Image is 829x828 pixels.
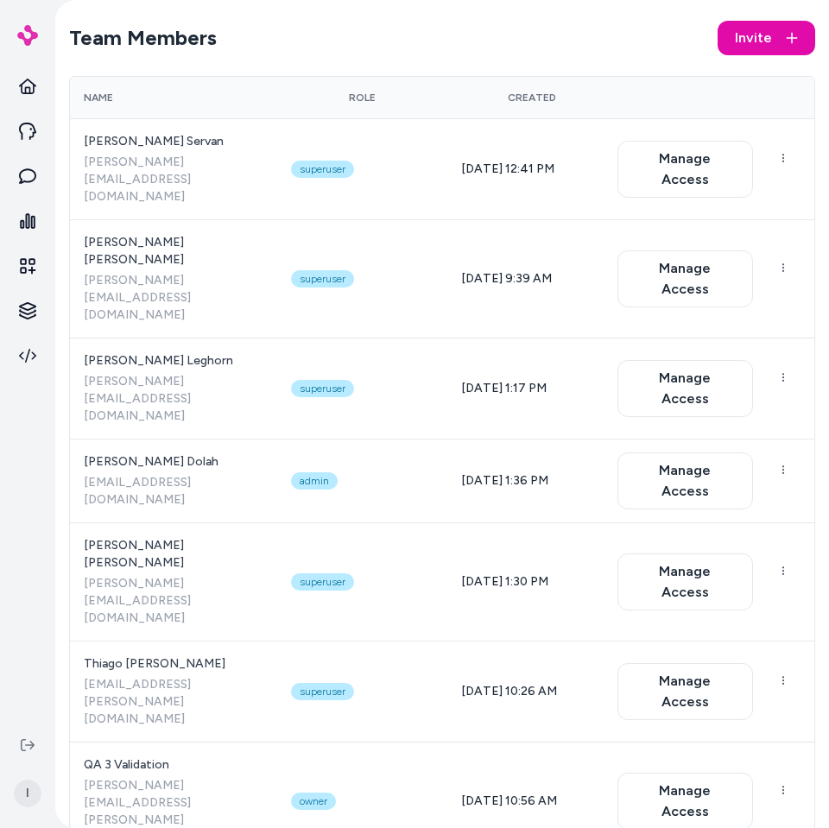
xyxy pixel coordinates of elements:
span: [PERSON_NAME] Leghorn [84,352,263,370]
span: [PERSON_NAME] [PERSON_NAME] [84,234,263,269]
span: [DATE] 10:26 AM [461,684,557,698]
span: [PERSON_NAME][EMAIL_ADDRESS][DOMAIN_NAME] [84,373,263,425]
span: [DATE] 12:41 PM [461,161,554,176]
button: Invite [718,21,815,55]
span: [PERSON_NAME][EMAIL_ADDRESS][DOMAIN_NAME] [84,272,263,324]
img: alby Logo [17,25,38,46]
button: Manage Access [617,663,753,720]
div: superuser [291,270,354,288]
span: I [14,780,41,807]
button: Manage Access [617,452,753,509]
button: Manage Access [617,553,753,610]
div: Name [84,91,263,104]
div: superuser [291,380,354,397]
span: [DATE] 1:30 PM [461,574,548,589]
h2: Team Members [69,24,217,52]
div: superuser [291,573,354,591]
span: QA 3 Validation [84,756,263,774]
span: [PERSON_NAME] [PERSON_NAME] [84,537,263,572]
div: Created [461,91,604,104]
span: [PERSON_NAME][EMAIL_ADDRESS][DOMAIN_NAME] [84,154,263,205]
button: Manage Access [617,250,753,307]
button: Manage Access [617,360,753,417]
div: Role [291,91,433,104]
div: owner [291,793,336,810]
span: Thiago [PERSON_NAME] [84,655,263,673]
span: [PERSON_NAME] Dolah [84,453,263,471]
span: [DATE] 1:17 PM [461,381,547,395]
span: [PERSON_NAME][EMAIL_ADDRESS][DOMAIN_NAME] [84,575,263,627]
span: Invite [735,28,772,48]
span: [EMAIL_ADDRESS][DOMAIN_NAME] [84,474,263,509]
div: superuser [291,161,354,178]
button: Manage Access [617,141,753,198]
span: [DATE] 10:56 AM [461,793,557,808]
div: superuser [291,683,354,700]
span: [EMAIL_ADDRESS][PERSON_NAME][DOMAIN_NAME] [84,676,263,728]
div: admin [291,472,338,490]
button: I [10,766,45,821]
span: [DATE] 9:39 AM [461,271,552,286]
span: [DATE] 1:36 PM [461,473,548,488]
span: [PERSON_NAME] Servan [84,133,263,150]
